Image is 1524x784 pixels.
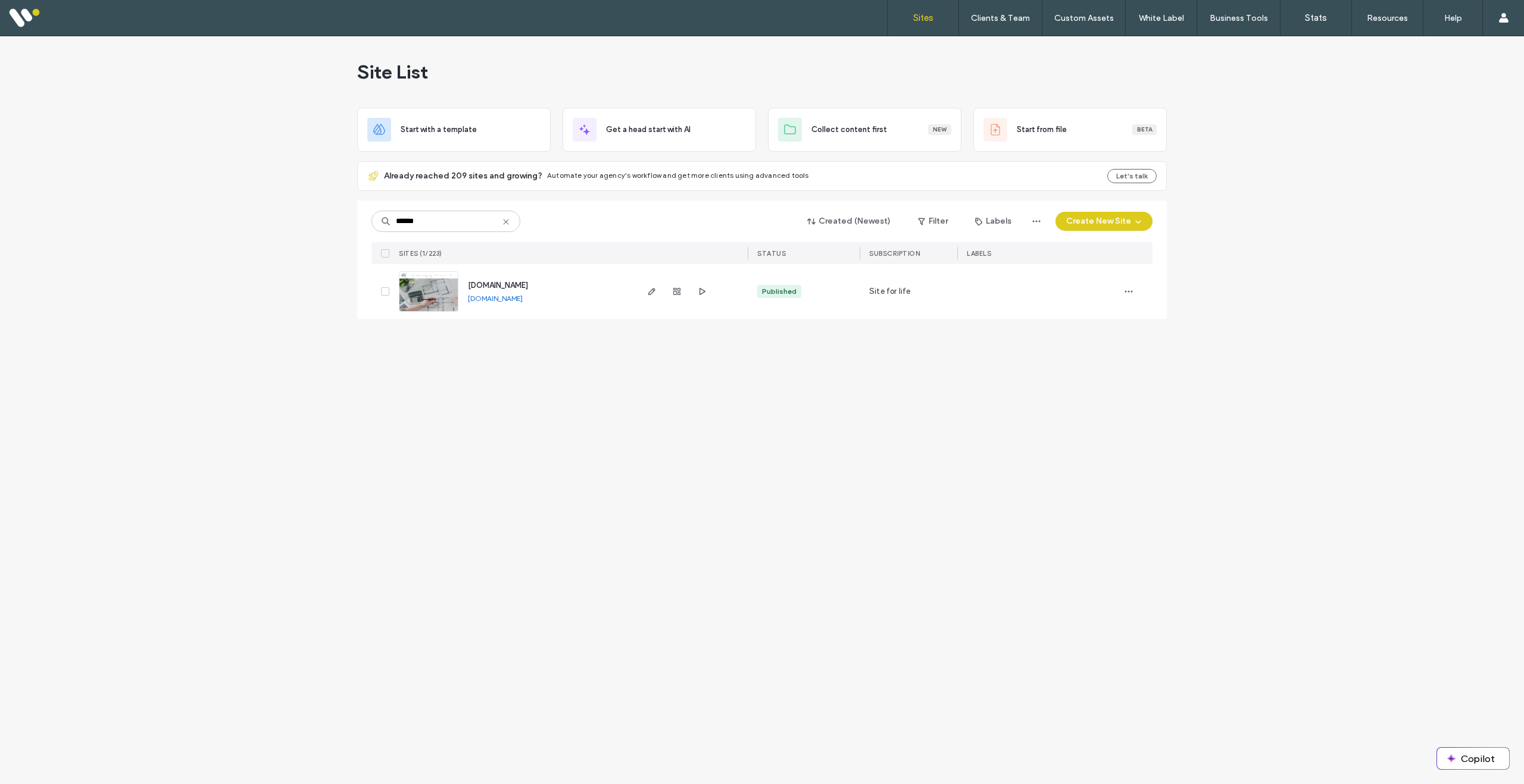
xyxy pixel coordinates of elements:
[563,108,756,152] div: Get a head start with AI
[971,13,1030,23] label: Clients & Team
[1139,13,1184,23] label: White Label
[1444,13,1462,23] label: Help
[27,8,52,19] span: Help
[906,212,960,231] button: Filter
[399,249,442,258] span: SITES (1/223)
[357,60,428,84] span: Site List
[401,124,477,136] span: Start with a template
[468,294,523,303] a: [DOMAIN_NAME]
[1437,748,1509,769] button: Copilot
[1305,12,1327,23] label: Stats
[973,108,1167,152] div: Start from fileBeta
[1054,13,1114,23] label: Custom Assets
[869,286,911,297] span: Site for life
[357,108,551,152] div: Start with a template
[1055,212,1153,231] button: Create New Site
[797,212,901,231] button: Created (Newest)
[913,12,933,23] label: Sites
[606,124,691,136] span: Get a head start with AI
[762,286,797,297] div: Published
[468,281,528,290] a: [DOMAIN_NAME]
[547,171,809,180] span: Automate your agency's workflow and get more clients using advanced tools
[928,124,951,135] div: New
[1107,169,1157,183] button: Let's talk
[384,170,542,182] span: Already reached 209 sites and growing?
[1367,13,1408,23] label: Resources
[811,124,887,136] span: Collect content first
[869,249,920,258] span: SUBSCRIPTION
[757,249,786,258] span: STATUS
[1210,13,1268,23] label: Business Tools
[964,212,1022,231] button: Labels
[1017,124,1067,136] span: Start from file
[768,108,961,152] div: Collect content firstNew
[1132,124,1157,135] div: Beta
[967,249,991,258] span: LABELS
